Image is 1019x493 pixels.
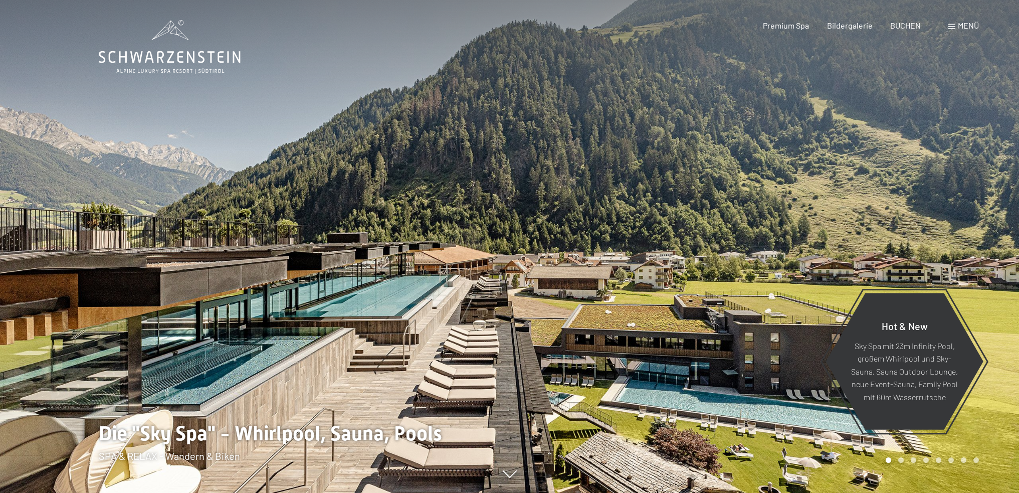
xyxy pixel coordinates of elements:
p: Sky Spa mit 23m Infinity Pool, großem Whirlpool und Sky-Sauna, Sauna Outdoor Lounge, neue Event-S... [850,339,959,403]
div: Carousel Pagination [882,457,979,463]
a: BUCHEN [890,21,921,30]
a: Bildergalerie [827,21,873,30]
span: Hot & New [882,319,928,332]
div: Carousel Page 5 [936,457,941,463]
div: Carousel Page 7 [961,457,966,463]
div: Carousel Page 3 [911,457,916,463]
span: Menü [958,21,979,30]
a: Hot & New Sky Spa mit 23m Infinity Pool, großem Whirlpool und Sky-Sauna, Sauna Outdoor Lounge, ne... [825,292,984,430]
div: Carousel Page 2 [898,457,904,463]
div: Carousel Page 4 [923,457,929,463]
div: Carousel Page 1 (Current Slide) [886,457,891,463]
div: Carousel Page 8 [973,457,979,463]
a: Premium Spa [763,21,809,30]
div: Carousel Page 6 [948,457,954,463]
